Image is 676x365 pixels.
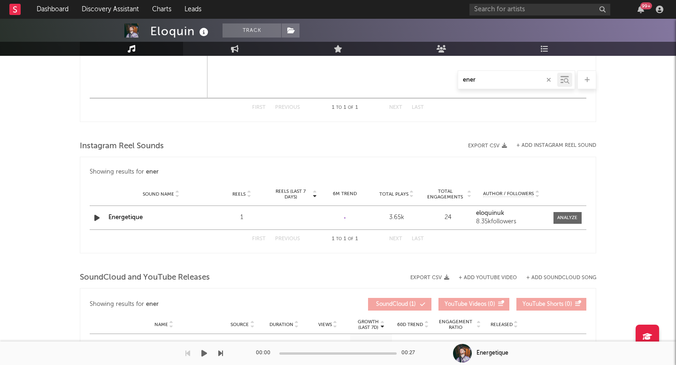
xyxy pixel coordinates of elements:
[476,210,546,217] a: eloquinuk
[108,214,143,221] a: Energetique
[379,191,408,197] span: Total Plays
[483,191,534,197] span: Author / Followers
[336,237,342,241] span: to
[230,322,249,327] span: Source
[368,298,431,311] button: SoundCloud(1)
[232,191,246,197] span: Reels
[445,302,495,307] span: ( 0 )
[223,23,281,38] button: Track
[491,322,513,327] span: Released
[318,322,332,327] span: Views
[410,275,449,281] button: Export CSV
[373,213,420,222] div: 3.65k
[449,275,517,281] div: + Add YouTube Video
[522,302,572,307] span: ( 0 )
[146,167,159,178] div: ener
[252,236,266,242] button: First
[348,237,353,241] span: of
[468,143,507,149] button: Export CSV
[476,349,508,357] div: Energetique
[150,23,211,39] div: Eloquin
[348,106,353,110] span: of
[374,302,417,307] span: ( 1 )
[275,236,300,242] button: Previous
[146,299,159,310] div: ener
[256,348,275,359] div: 00:00
[252,105,266,110] button: First
[425,213,472,222] div: 24
[322,190,369,198] div: 6M Trend
[397,322,423,327] span: 60D Trend
[425,189,466,200] span: Total Engagements
[154,322,168,327] span: Name
[522,302,563,307] span: YouTube Shorts
[389,105,402,110] button: Next
[80,272,210,283] span: SoundCloud and YouTube Releases
[358,325,379,330] p: (Last 7d)
[275,105,300,110] button: Previous
[412,105,424,110] button: Last
[376,302,408,307] span: SoundCloud
[389,236,402,242] button: Next
[90,298,338,311] div: Showing results for
[218,213,265,222] div: 1
[638,6,644,13] button: 99+
[476,219,546,225] div: 8.35k followers
[640,2,652,9] div: 99 +
[319,234,370,245] div: 1 1 1
[438,298,509,311] button: YouTube Videos(0)
[507,143,596,148] div: + Add Instagram Reel Sound
[319,102,370,114] div: 1 1 1
[516,143,596,148] button: + Add Instagram Reel Sound
[90,167,586,178] div: Showing results for
[143,191,174,197] span: Sound Name
[445,302,486,307] span: YouTube Videos
[270,189,311,200] span: Reels (last 7 days)
[476,210,504,216] strong: eloquinuk
[459,275,517,281] button: + Add YouTube Video
[436,319,475,330] span: Engagement Ratio
[336,106,342,110] span: to
[358,319,379,325] p: Growth
[269,322,293,327] span: Duration
[469,4,610,15] input: Search for artists
[517,275,596,281] button: + Add SoundCloud Song
[526,275,596,281] button: + Add SoundCloud Song
[401,348,420,359] div: 00:27
[80,141,164,152] span: Instagram Reel Sounds
[458,76,557,84] input: Search by song name or URL
[412,236,424,242] button: Last
[516,298,586,311] button: YouTube Shorts(0)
